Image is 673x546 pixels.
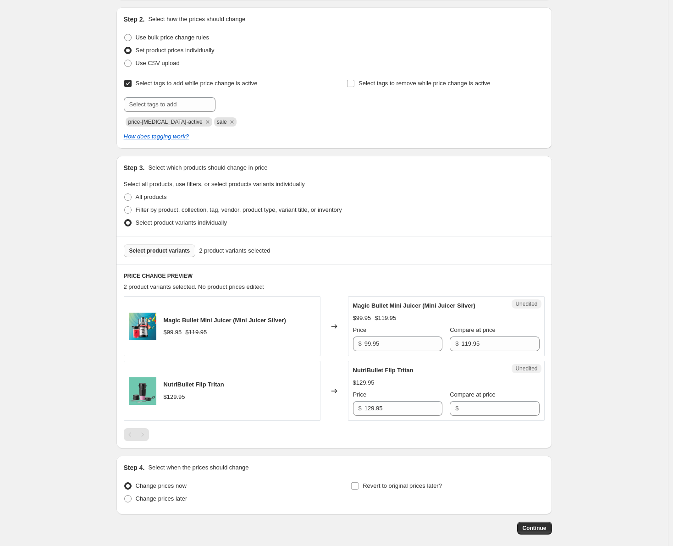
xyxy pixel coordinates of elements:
p: Select when the prices should change [148,463,248,472]
input: Select tags to add [124,97,215,112]
span: Select product variants [129,247,190,254]
h2: Step 3. [124,163,145,172]
span: Select tags to add while price change is active [136,80,258,87]
span: Unedited [515,365,537,372]
button: Select product variants [124,244,196,257]
span: NutriBullet Flip Tritan [164,381,224,388]
strike: $119.95 [185,328,207,337]
span: Price [353,391,367,398]
span: Filter by product, collection, tag, vendor, product type, variant title, or inventory [136,206,342,213]
span: Use bulk price change rules [136,34,209,41]
span: Use CSV upload [136,60,180,66]
span: $ [359,405,362,412]
h2: Step 4. [124,463,145,472]
div: $129.95 [164,392,185,402]
span: Compare at price [450,326,496,333]
p: Select how the prices should change [148,15,245,24]
div: $99.95 [353,314,371,323]
span: Price [353,326,367,333]
span: price-change-job-active [128,119,203,125]
span: All products [136,193,167,200]
span: Compare at price [450,391,496,398]
span: 2 product variants selected [199,246,270,255]
span: Set product prices individually [136,47,215,54]
span: sale [217,119,227,125]
span: Change prices later [136,495,188,502]
nav: Pagination [124,428,149,441]
div: $99.95 [164,328,182,337]
p: Select which products should change in price [148,163,267,172]
span: $ [359,340,362,347]
img: TRITANFULLCONFIG_80x.png [129,377,156,405]
h6: PRICE CHANGE PREVIEW [124,272,545,280]
span: Select all products, use filters, or select products variants individually [124,181,305,188]
span: $ [455,340,458,347]
img: MB_Mini-Juicer_Web_Hero_2100x2100_86c8b3ad-f7b6-4de6-9318-9356b246ed16_80x.jpg [129,313,156,340]
div: $129.95 [353,378,375,387]
button: Continue [517,522,552,535]
span: Magic Bullet Mini Juicer (Mini Juicer Silver) [353,302,475,309]
span: 2 product variants selected. No product prices edited: [124,283,265,290]
span: Select product variants individually [136,219,227,226]
span: Change prices now [136,482,187,489]
h2: Step 2. [124,15,145,24]
span: Select tags to remove while price change is active [359,80,491,87]
span: Magic Bullet Mini Juicer (Mini Juicer Silver) [164,317,286,324]
span: Continue [523,524,546,532]
strike: $119.95 [375,314,396,323]
span: NutriBullet Flip Tritan [353,367,414,374]
button: Remove price-change-job-active [204,118,212,126]
button: Remove sale [228,118,236,126]
span: Unedited [515,300,537,308]
span: Revert to original prices later? [363,482,442,489]
span: $ [455,405,458,412]
a: How does tagging work? [124,133,189,140]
